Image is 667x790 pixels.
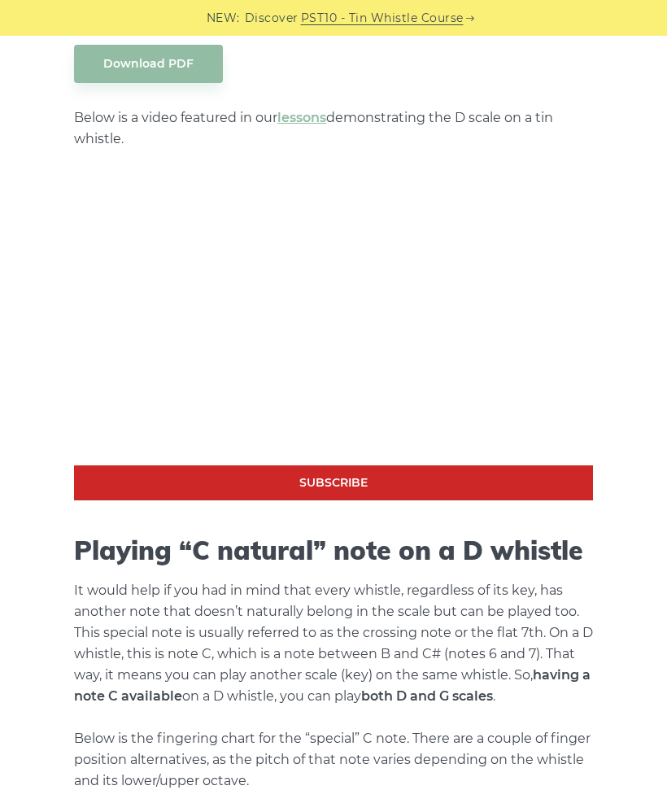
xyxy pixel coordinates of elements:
span: NEW: [207,9,240,28]
a: Download PDF [74,45,223,83]
h2: Playing “C natural” note on a D whistle [74,535,593,565]
a: Subscribe [74,465,593,500]
iframe: Tin Whistle Tutorial for Beginners - Blowing Basics & D Scale Exercise [74,174,593,466]
strong: both D and G scales [361,688,493,704]
p: Below is a video featured in our demonstrating the D scale on a tin whistle. [74,107,593,150]
a: lessons [277,110,326,125]
span: Discover [245,9,299,28]
a: PST10 - Tin Whistle Course [301,9,464,28]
